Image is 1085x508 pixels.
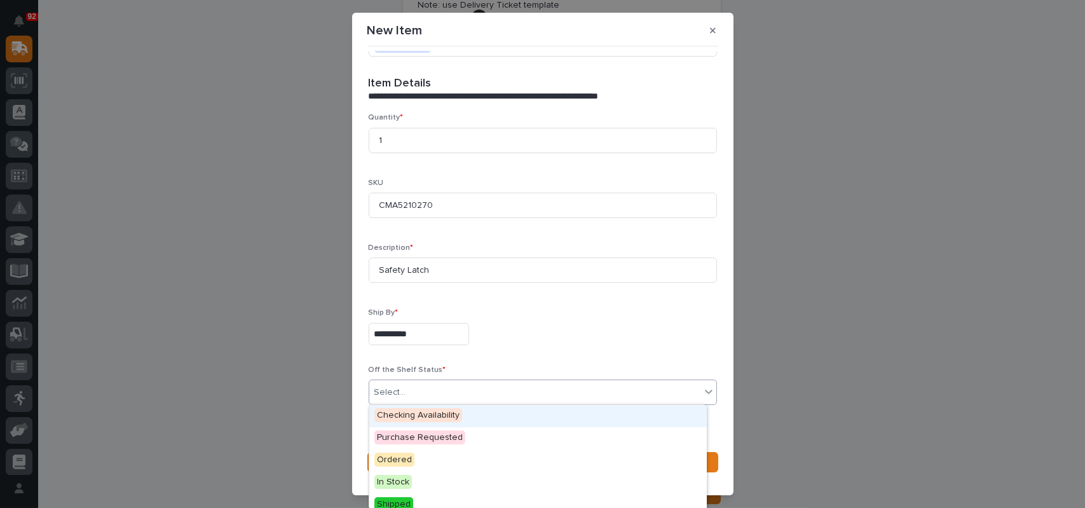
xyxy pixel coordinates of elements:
span: Ship By [369,309,399,317]
span: Off the Shelf Status [369,366,446,374]
div: Purchase Requested [369,427,707,450]
div: Select... [374,386,406,399]
div: In Stock [369,472,707,494]
span: Purchase Requested [374,430,465,444]
span: Checking Availability [374,408,462,422]
span: SKU [369,179,384,187]
span: Description [369,244,414,252]
h2: Item Details [369,77,432,91]
span: Quantity [369,114,404,121]
div: Ordered [369,450,707,472]
span: Ordered [374,453,414,467]
button: Save [367,452,718,472]
p: New Item [367,23,423,38]
div: Checking Availability [369,405,707,427]
span: In Stock [374,475,412,489]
